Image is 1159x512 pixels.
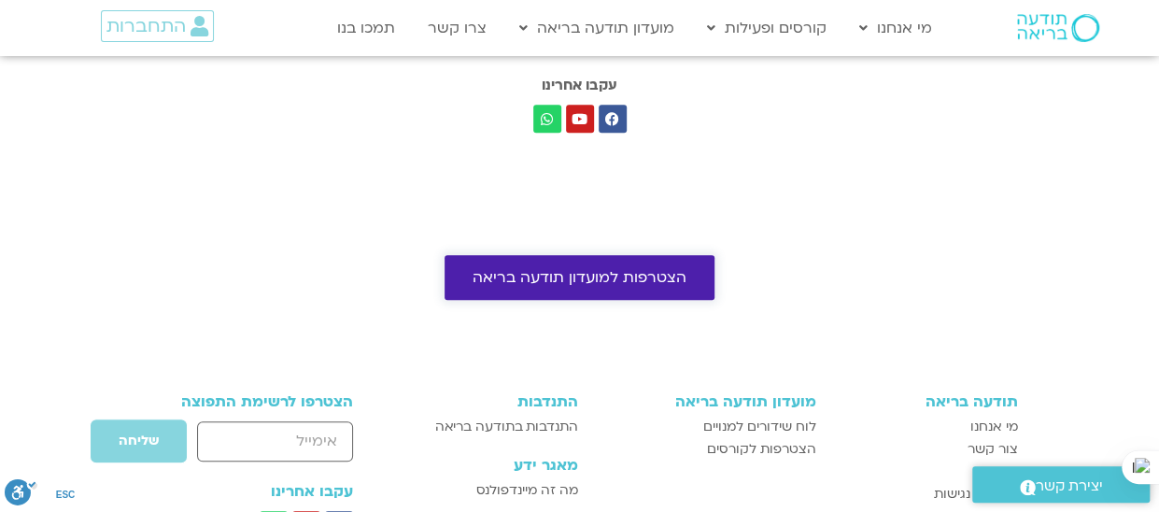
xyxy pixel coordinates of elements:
[197,421,353,462] input: אימייל
[850,10,941,46] a: מי אנחנו
[597,393,816,410] h3: מועדון תודעה בריאה
[968,438,1018,461] span: צור קשר
[476,479,578,502] span: מה זה מיינדפולנס
[597,438,816,461] a: הצטרפות לקורסים
[435,416,578,438] span: התנדבות בתודעה בריאה
[970,416,1018,438] span: מי אנחנו
[142,483,354,500] h3: עקבו אחרינו
[404,457,577,474] h3: מאגר ידע
[698,10,836,46] a: קורסים ופעילות
[473,269,686,286] span: הצטרפות למועדון תודעה בריאה
[510,10,684,46] a: מועדון תודעה בריאה
[227,76,933,94] h3: עקבו אחרינו
[597,416,816,438] a: לוח שידורים למנויים
[835,393,1018,410] h3: תודעה בריאה
[835,461,1018,483] a: תקנון
[142,393,354,410] h3: הצטרפו לרשימת התפוצה
[972,466,1150,503] a: יצירת קשר
[90,419,188,463] button: שליחה
[404,393,577,410] h3: התנדבות
[1036,474,1103,499] span: יצירת קשר
[328,10,404,46] a: תמכו בנו
[1017,14,1099,42] img: תודעה בריאה
[445,255,714,300] a: הצטרפות למועדון תודעה בריאה
[119,434,159,448] span: שליחה
[404,479,577,502] a: מה זה מיינדפולנס
[934,483,1018,505] span: הצהרת נגישות
[101,10,214,42] a: התחברות
[418,10,496,46] a: צרו קשר
[835,416,1018,438] a: מי אנחנו
[835,483,1018,505] a: הצהרת נגישות
[703,416,816,438] span: לוח שידורים למנויים
[106,16,186,36] span: התחברות
[142,419,354,473] form: טופס חדש
[835,438,1018,461] a: צור קשר
[404,416,577,438] a: התנדבות בתודעה בריאה
[707,438,816,461] span: הצטרפות לקורסים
